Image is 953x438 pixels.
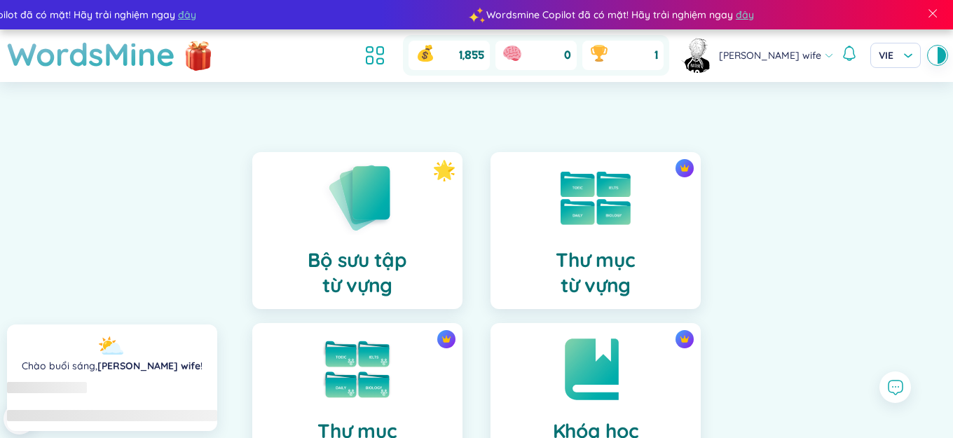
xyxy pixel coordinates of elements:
span: [PERSON_NAME] wife [719,48,821,63]
img: crown icon [680,334,690,344]
span: 1 [654,48,658,63]
span: VIE [879,48,912,62]
h4: Thư mục từ vựng [556,247,635,298]
span: đây [730,7,748,22]
img: crown icon [680,163,690,173]
img: crown icon [441,334,451,344]
span: 0 [564,48,571,63]
a: Bộ sưu tậptừ vựng [238,152,476,309]
h4: Bộ sưu tập từ vựng [308,247,406,298]
a: [PERSON_NAME] wife [97,360,200,372]
span: 1,855 [459,48,484,63]
span: đây [172,7,191,22]
img: avatar [680,38,715,73]
a: crown iconThư mụctừ vựng [476,152,715,309]
a: WordsMine [7,29,175,79]
div: ! [22,358,203,374]
span: Chào buổi sáng , [22,360,97,372]
a: avatar [680,38,719,73]
img: flashSalesIcon.a7f4f837.png [184,35,212,77]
